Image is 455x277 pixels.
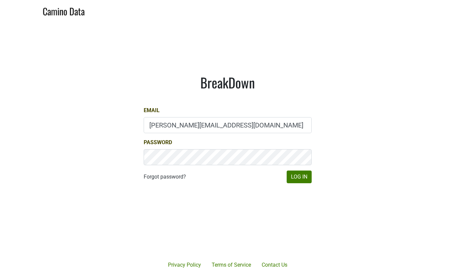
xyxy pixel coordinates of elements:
[144,74,312,90] h1: BreakDown
[163,258,206,272] a: Privacy Policy
[144,138,172,147] label: Password
[256,258,293,272] a: Contact Us
[43,3,85,18] a: Camino Data
[206,258,256,272] a: Terms of Service
[144,173,186,181] a: Forgot password?
[287,171,312,183] button: Log In
[144,106,160,114] label: Email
